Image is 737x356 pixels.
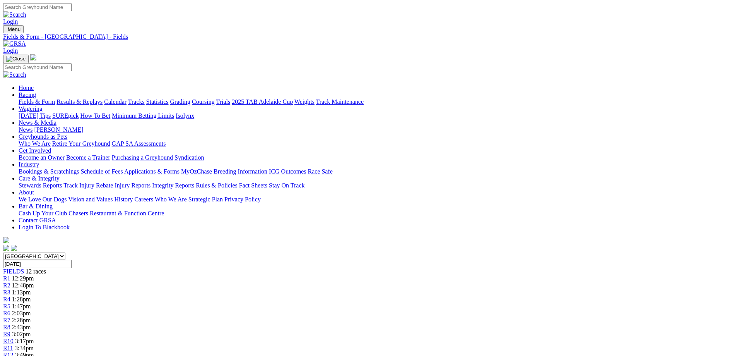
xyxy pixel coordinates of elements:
[12,289,31,296] span: 1:13pm
[3,338,14,344] a: R10
[8,26,21,32] span: Menu
[3,275,10,282] a: R1
[214,168,267,175] a: Breeding Information
[19,182,62,189] a: Stewards Reports
[19,133,67,140] a: Greyhounds as Pets
[192,98,215,105] a: Coursing
[19,105,43,112] a: Wagering
[19,126,32,133] a: News
[19,154,65,161] a: Become an Owner
[188,196,223,203] a: Strategic Plan
[19,91,36,98] a: Racing
[3,282,10,289] a: R2
[12,303,31,310] span: 1:47pm
[19,147,51,154] a: Get Involved
[19,217,56,224] a: Contact GRSA
[3,260,72,268] input: Select date
[80,112,111,119] a: How To Bet
[52,112,79,119] a: SUREpick
[30,54,36,60] img: logo-grsa-white.png
[155,196,187,203] a: Who We Are
[52,140,110,147] a: Retire Your Greyhound
[12,296,31,303] span: 1:28pm
[12,317,31,323] span: 2:28pm
[3,345,13,351] a: R11
[3,40,26,47] img: GRSA
[3,289,10,296] a: R3
[19,119,56,126] a: News & Media
[19,210,734,217] div: Bar & Dining
[3,324,10,330] a: R8
[196,182,238,189] a: Rules & Policies
[3,11,26,18] img: Search
[216,98,230,105] a: Trials
[19,210,67,217] a: Cash Up Your Club
[3,317,10,323] span: R7
[3,71,26,78] img: Search
[124,168,180,175] a: Applications & Forms
[176,112,194,119] a: Isolynx
[15,338,34,344] span: 3:17pm
[12,282,34,289] span: 12:48pm
[26,268,46,275] span: 12 races
[3,331,10,337] a: R9
[19,98,55,105] a: Fields & Form
[114,196,133,203] a: History
[19,224,70,230] a: Login To Blackbook
[15,345,34,351] span: 3:34pm
[3,33,734,40] a: Fields & Form - [GEOGRAPHIC_DATA] - Fields
[19,161,39,168] a: Industry
[3,55,29,63] button: Toggle navigation
[68,210,164,217] a: Chasers Restaurant & Function Centre
[269,168,306,175] a: ICG Outcomes
[112,140,166,147] a: GAP SA Assessments
[19,112,51,119] a: [DATE] Tips
[3,296,10,303] a: R4
[3,237,9,243] img: logo-grsa-white.png
[19,126,734,133] div: News & Media
[294,98,315,105] a: Weights
[19,154,734,161] div: Get Involved
[19,168,734,175] div: Industry
[34,126,83,133] a: [PERSON_NAME]
[146,98,169,105] a: Statistics
[3,25,24,33] button: Toggle navigation
[3,268,24,275] span: FIELDS
[3,18,18,25] a: Login
[19,84,34,91] a: Home
[224,196,261,203] a: Privacy Policy
[19,168,79,175] a: Bookings & Scratchings
[174,154,204,161] a: Syndication
[269,182,304,189] a: Stay On Track
[3,310,10,316] a: R6
[3,3,72,11] input: Search
[12,310,31,316] span: 2:03pm
[152,182,194,189] a: Integrity Reports
[19,189,34,196] a: About
[19,196,67,203] a: We Love Our Dogs
[66,154,110,161] a: Become a Trainer
[12,275,34,282] span: 12:29pm
[128,98,145,105] a: Tracks
[112,154,173,161] a: Purchasing a Greyhound
[3,303,10,310] a: R5
[19,112,734,119] div: Wagering
[19,175,60,182] a: Care & Integrity
[3,63,72,71] input: Search
[112,112,174,119] a: Minimum Betting Limits
[115,182,150,189] a: Injury Reports
[12,324,31,330] span: 2:43pm
[134,196,153,203] a: Careers
[19,196,734,203] div: About
[170,98,190,105] a: Grading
